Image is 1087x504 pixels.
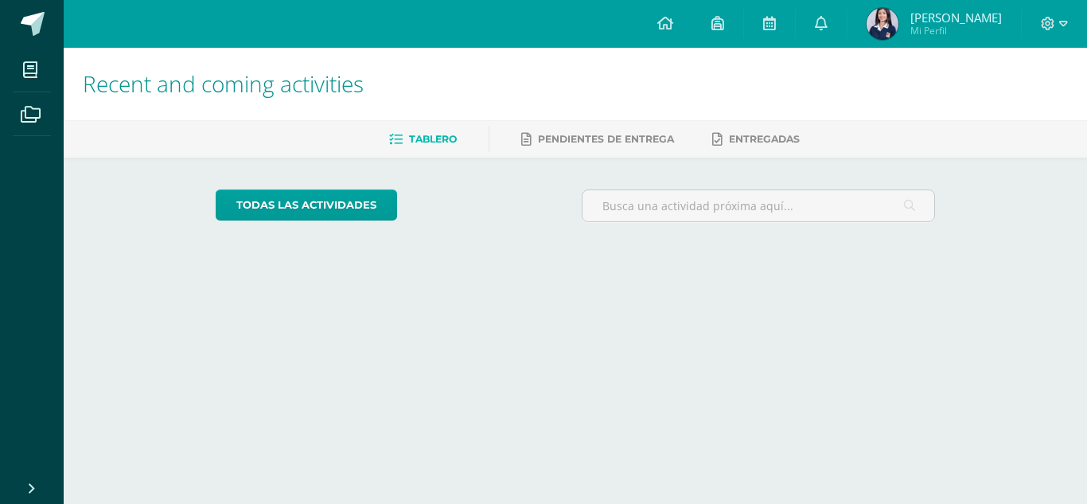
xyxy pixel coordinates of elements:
[521,127,674,152] a: Pendientes de entrega
[910,24,1002,37] span: Mi Perfil
[582,190,935,221] input: Busca una actividad próxima aquí...
[867,8,898,40] img: d4564a221752280c5f776a9cf58f2dcb.png
[538,133,674,145] span: Pendientes de entrega
[712,127,800,152] a: Entregadas
[389,127,457,152] a: Tablero
[409,133,457,145] span: Tablero
[83,68,364,99] span: Recent and coming activities
[216,189,397,221] a: todas las Actividades
[729,133,800,145] span: Entregadas
[910,10,1002,25] span: [PERSON_NAME]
